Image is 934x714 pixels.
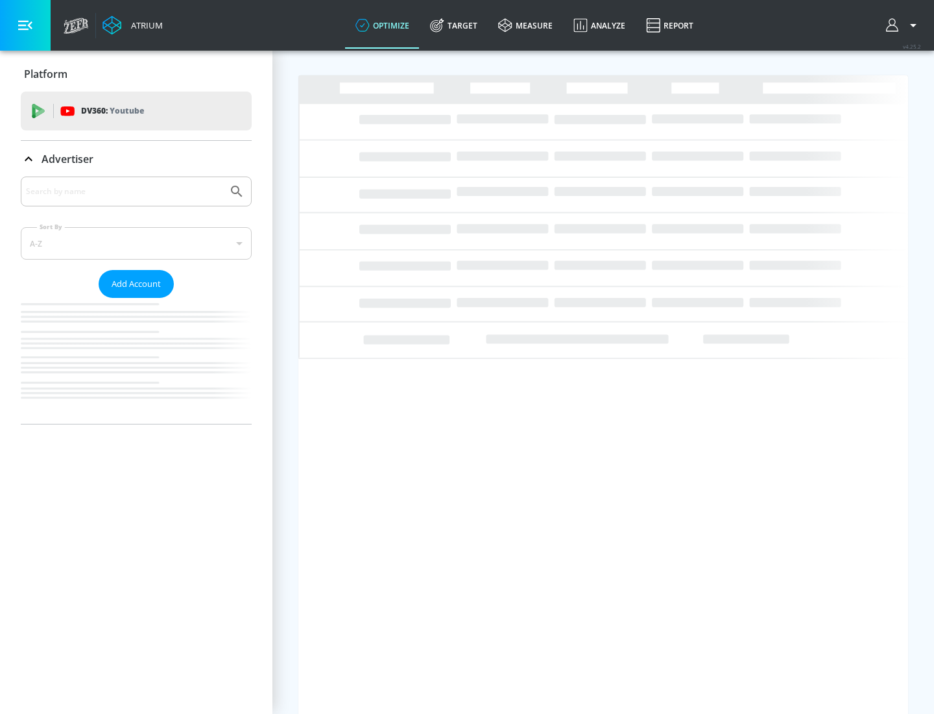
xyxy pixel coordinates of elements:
[42,152,93,166] p: Advertiser
[110,104,144,117] p: Youtube
[21,56,252,92] div: Platform
[21,141,252,177] div: Advertiser
[563,2,636,49] a: Analyze
[126,19,163,31] div: Atrium
[81,104,144,118] p: DV360:
[636,2,704,49] a: Report
[21,227,252,260] div: A-Z
[112,277,161,291] span: Add Account
[903,43,921,50] span: v 4.25.2
[24,67,67,81] p: Platform
[99,270,174,298] button: Add Account
[420,2,488,49] a: Target
[21,92,252,130] div: DV360: Youtube
[21,177,252,424] div: Advertiser
[102,16,163,35] a: Atrium
[345,2,420,49] a: optimize
[21,298,252,424] nav: list of Advertiser
[488,2,563,49] a: measure
[37,223,65,231] label: Sort By
[26,183,222,200] input: Search by name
